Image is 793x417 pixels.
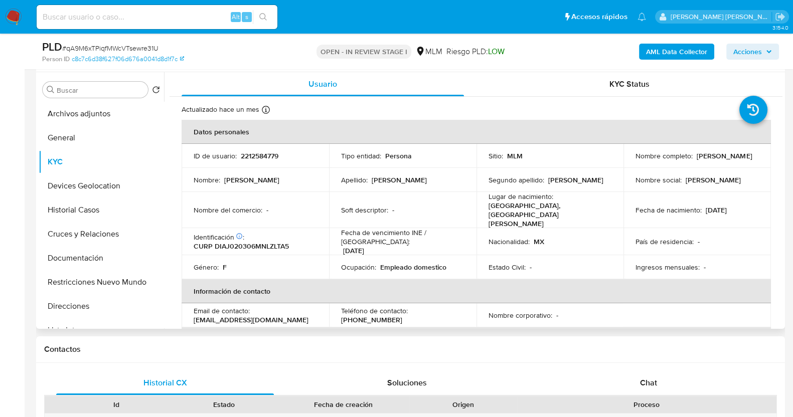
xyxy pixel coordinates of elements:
span: Alt [232,12,240,22]
b: Person ID [42,55,70,64]
button: Volver al orden por defecto [152,86,160,97]
button: Historial Casos [39,198,164,222]
p: CURP DIAJ020306MNLZLTA5 [194,242,289,251]
p: Fecha de vencimiento INE / [GEOGRAPHIC_DATA] : [341,228,464,246]
p: Actualizado hace un mes [182,105,259,114]
input: Buscar usuario o caso... [37,11,277,24]
p: Nombre social : [636,175,682,184]
p: [DATE] [706,205,727,215]
button: Cruces y Relaciones [39,222,164,246]
button: search-icon [253,10,273,24]
span: Riesgo PLD: [446,46,505,57]
p: Género : [194,263,219,272]
p: [PERSON_NAME] [224,175,279,184]
th: Verificación y cumplimiento [182,327,771,351]
p: Soft descriptor : [341,205,388,215]
p: [PERSON_NAME] [686,175,741,184]
p: Nacionalidad : [489,237,530,246]
span: Accesos rápidos [571,12,627,22]
p: [PERSON_NAME] [697,151,752,160]
a: Notificaciones [638,13,646,21]
p: [EMAIL_ADDRESS][DOMAIN_NAME] [194,315,308,324]
th: Información de contacto [182,279,771,303]
p: Persona [385,151,412,160]
h1: Contactos [44,344,777,354]
span: LOW [488,46,505,57]
button: Lista Interna [39,318,164,342]
p: Nombre del comercio : [194,205,262,215]
button: Devices Geolocation [39,174,164,198]
p: Lugar de nacimiento : [489,192,553,201]
span: # qA9M6xTPiqfMWcVTsewre31U [62,43,158,53]
span: Usuario [308,78,337,90]
p: - [266,205,268,215]
button: Archivos adjuntos [39,102,164,126]
div: Proceso [524,399,769,409]
a: Salir [775,12,785,22]
input: Buscar [57,86,144,95]
p: [GEOGRAPHIC_DATA], [GEOGRAPHIC_DATA][PERSON_NAME] [489,201,608,228]
span: Soluciones [387,377,427,388]
div: Id [69,399,163,409]
p: [DATE] [343,246,364,255]
button: Direcciones [39,294,164,318]
span: s [245,12,248,22]
p: - [698,237,700,246]
p: Ocupación : [341,263,376,272]
button: AML Data Collector [639,44,714,60]
div: Fecha de creación [285,399,402,409]
button: Restricciones Nuevo Mundo [39,270,164,294]
div: Estado [177,399,271,409]
p: baltazar.cabreradupeyron@mercadolibre.com.mx [671,12,772,22]
p: Apellido : [341,175,368,184]
p: - [530,263,532,272]
p: [PERSON_NAME] [548,175,603,184]
p: [PHONE_NUMBER] [341,315,402,324]
b: AML Data Collector [646,44,707,60]
th: Datos personales [182,120,771,144]
p: Identificación : [194,233,244,242]
p: Segundo apellido : [489,175,544,184]
p: ID de usuario : [194,151,237,160]
p: MX [534,237,544,246]
p: MLM [507,151,523,160]
p: Nombre completo : [636,151,693,160]
span: Acciones [733,44,762,60]
p: [PERSON_NAME] [372,175,427,184]
span: KYC Status [609,78,650,90]
b: PLD [42,39,62,55]
p: - [392,205,394,215]
p: - [556,311,558,320]
p: OPEN - IN REVIEW STAGE I [316,45,411,59]
button: Documentación [39,246,164,270]
button: General [39,126,164,150]
button: KYC [39,150,164,174]
div: MLM [415,46,442,57]
span: Historial CX [143,377,187,388]
p: Fecha de nacimiento : [636,205,702,215]
p: F [223,263,227,272]
p: Estado Civil : [489,263,526,272]
button: Acciones [726,44,779,60]
a: c8c7c6d38f627f06d676a0041d8d1f7c [72,55,184,64]
p: Email de contacto : [194,306,250,315]
p: Nombre : [194,175,220,184]
p: Empleado domestico [380,263,446,272]
span: Chat [640,377,657,388]
p: Sitio : [489,151,503,160]
p: Nombre corporativo : [489,311,552,320]
span: 3.154.0 [772,24,788,32]
div: Origen [416,399,510,409]
p: Teléfono de contacto : [341,306,408,315]
p: - [704,263,706,272]
p: 2212584779 [241,151,278,160]
p: País de residencia : [636,237,694,246]
p: Tipo entidad : [341,151,381,160]
button: Buscar [47,86,55,94]
p: Ingresos mensuales : [636,263,700,272]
